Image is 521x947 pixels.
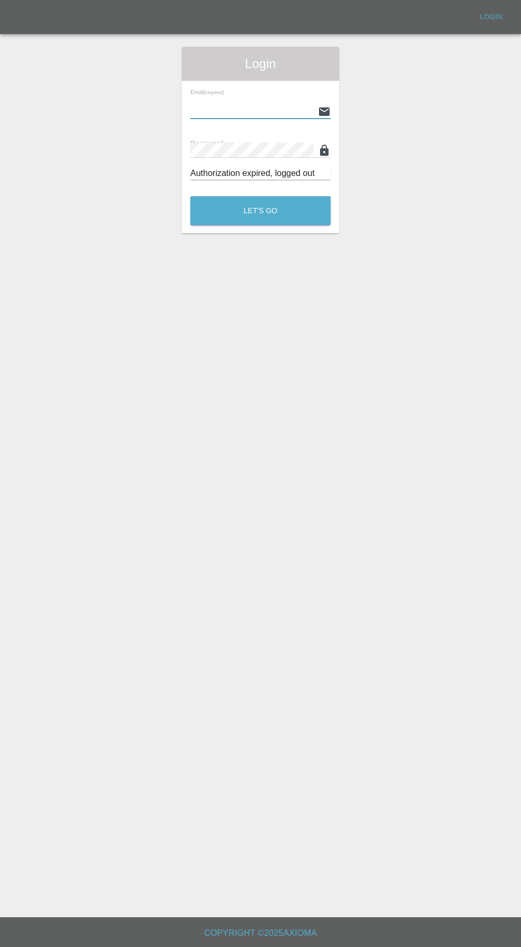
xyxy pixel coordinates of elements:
span: Login [190,55,331,72]
h6: Copyright © 2025 Axioma [9,926,512,941]
span: Email [190,89,224,95]
span: Password [190,139,250,148]
small: (required) [205,90,224,95]
a: Login [474,9,508,26]
small: (required) [224,141,250,147]
div: Authorization expired, logged out [190,167,331,180]
button: Let's Go [190,196,331,225]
